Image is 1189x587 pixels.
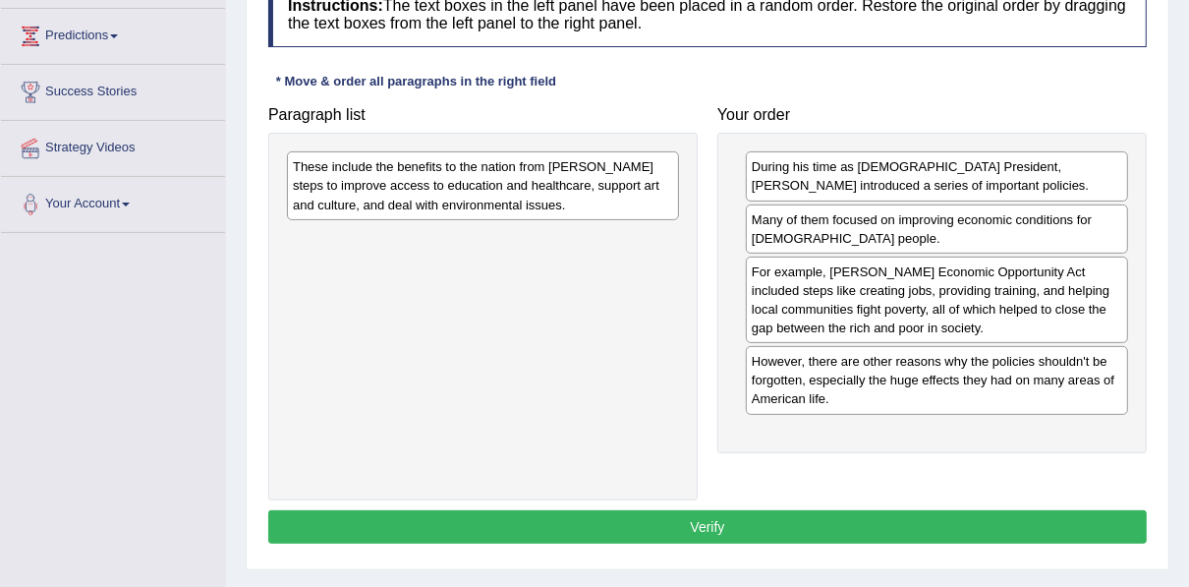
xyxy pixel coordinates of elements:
[268,106,698,124] h4: Paragraph list
[717,106,1147,124] h4: Your order
[746,346,1128,414] div: However, there are other reasons why the policies shouldn't be forgotten, especially the huge eff...
[268,510,1147,544] button: Verify
[1,121,225,170] a: Strategy Videos
[287,151,679,219] div: These include the benefits to the nation from [PERSON_NAME] steps to improve access to education ...
[1,65,225,114] a: Success Stories
[1,177,225,226] a: Your Account
[268,72,564,90] div: * Move & order all paragraphs in the right field
[746,257,1128,343] div: For example, [PERSON_NAME] Economic Opportunity Act included steps like creating jobs, providing ...
[746,205,1128,254] div: Many of them focused on improving economic conditions for [DEMOGRAPHIC_DATA] people.
[746,151,1128,201] div: During his time as [DEMOGRAPHIC_DATA] President, [PERSON_NAME] introduced a series of important p...
[1,9,225,58] a: Predictions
